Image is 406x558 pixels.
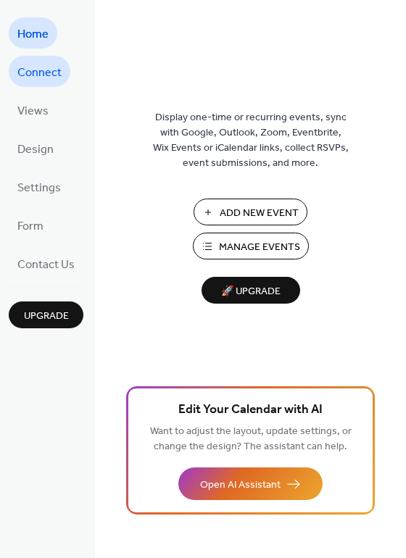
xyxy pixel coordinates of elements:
[178,400,323,420] span: Edit Your Calendar with AI
[9,209,52,241] a: Form
[193,233,309,259] button: Manage Events
[220,206,299,221] span: Add New Event
[9,171,70,202] a: Settings
[194,199,307,225] button: Add New Event
[200,478,281,493] span: Open AI Assistant
[178,467,323,500] button: Open AI Assistant
[153,110,349,171] span: Display one-time or recurring events, sync with Google, Outlook, Zoom, Eventbrite, Wix Events or ...
[17,215,43,238] span: Form
[9,94,57,125] a: Views
[17,177,61,199] span: Settings
[150,422,352,457] span: Want to adjust the layout, update settings, or change the design? The assistant can help.
[24,309,69,324] span: Upgrade
[9,301,83,328] button: Upgrade
[9,133,62,164] a: Design
[17,138,54,161] span: Design
[17,23,49,46] span: Home
[219,240,300,255] span: Manage Events
[202,277,300,304] button: 🚀 Upgrade
[9,17,57,49] a: Home
[9,248,83,279] a: Contact Us
[210,282,291,301] span: 🚀 Upgrade
[9,56,70,87] a: Connect
[17,100,49,122] span: Views
[17,62,62,84] span: Connect
[17,254,75,276] span: Contact Us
